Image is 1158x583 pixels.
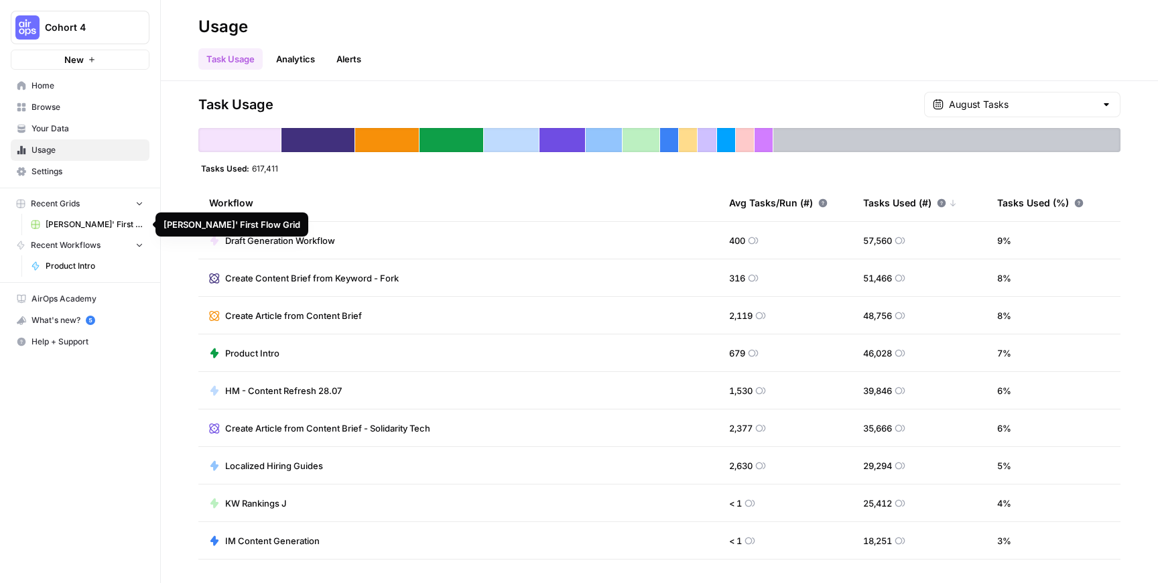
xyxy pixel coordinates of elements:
span: 400 [729,234,745,247]
span: 51,466 [863,271,892,285]
span: KW Rankings J [225,497,286,510]
span: 48,756 [863,309,892,322]
span: 5 % [997,459,1011,472]
a: HM - Content Refresh 28.07 [209,384,342,397]
span: Draft Generation Workflow [225,234,335,247]
div: Tasks Used (%) [997,184,1084,221]
span: Usage [31,144,143,156]
div: [PERSON_NAME]' First Flow Grid [164,218,300,231]
span: 2,377 [729,422,753,435]
span: Task Usage [198,95,273,114]
span: 7 % [997,346,1011,360]
span: Recent Workflows [31,239,101,251]
span: [PERSON_NAME]' First Flow Grid [46,218,143,231]
span: 8 % [997,309,1011,322]
a: Home [11,75,149,96]
a: Browse [11,96,149,118]
span: New [64,53,84,66]
span: Product Intro [46,260,143,272]
span: Settings [31,166,143,178]
span: 39,846 [863,384,892,397]
span: HM - Content Refresh 28.07 [225,384,342,397]
a: Product Intro [209,346,279,360]
a: Create Content Brief from Keyword - Fork [209,271,399,285]
span: 679 [729,346,745,360]
span: 46,028 [863,346,892,360]
a: Localized Hiring Guides [209,459,323,472]
span: 25,412 [863,497,892,510]
span: < 1 [729,497,742,510]
a: Draft Generation Workflow [209,234,335,247]
a: KW Rankings J [209,497,286,510]
span: Help + Support [31,336,143,348]
span: Browse [31,101,143,113]
div: Tasks Used (#) [863,184,957,221]
button: Recent Workflows [11,235,149,255]
span: 1,530 [729,384,753,397]
a: Task Usage [198,48,263,70]
a: Alerts [328,48,369,70]
div: What's new? [11,310,149,330]
span: 316 [729,271,745,285]
span: 6 % [997,384,1011,397]
span: Tasks Used: [201,163,249,174]
a: [PERSON_NAME]' First Flow Grid [25,214,149,235]
span: 57,560 [863,234,892,247]
span: 8 % [997,271,1011,285]
span: 35,666 [863,422,892,435]
span: Your Data [31,123,143,135]
a: Your Data [11,118,149,139]
button: Workspace: Cohort 4 [11,11,149,44]
button: What's new? 5 [11,310,149,331]
span: 18,251 [863,534,892,547]
span: Cohort 4 [45,21,126,34]
span: 3 % [997,534,1011,547]
a: Usage [11,139,149,161]
a: Create Article from Content Brief - Solidarity Tech [209,422,430,435]
span: Product Intro [225,346,279,360]
div: Avg Tasks/Run (#) [729,184,828,221]
a: Product Intro [25,255,149,277]
span: Create Article from Content Brief [225,309,362,322]
span: 617,411 [252,163,278,174]
span: AirOps Academy [31,293,143,305]
span: 9 % [997,234,1011,247]
span: Create Content Brief from Keyword - Fork [225,271,399,285]
a: Settings [11,161,149,182]
span: Recent Grids [31,198,80,210]
a: AirOps Academy [11,288,149,310]
div: Usage [198,16,248,38]
div: Workflow [209,184,708,221]
span: Localized Hiring Guides [225,459,323,472]
span: 2,630 [729,459,753,472]
span: Home [31,80,143,92]
button: New [11,50,149,70]
span: < 1 [729,534,742,547]
img: Cohort 4 Logo [15,15,40,40]
text: 5 [88,317,92,324]
a: 5 [86,316,95,325]
span: Create Article from Content Brief - Solidarity Tech [225,422,430,435]
input: August Tasks [949,98,1096,111]
span: 29,294 [863,459,892,472]
span: IM Content Generation [225,534,320,547]
span: 6 % [997,422,1011,435]
span: 4 % [997,497,1011,510]
a: Analytics [268,48,323,70]
a: IM Content Generation [209,534,320,547]
button: Help + Support [11,331,149,352]
span: 2,119 [729,309,753,322]
button: Recent Grids [11,194,149,214]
